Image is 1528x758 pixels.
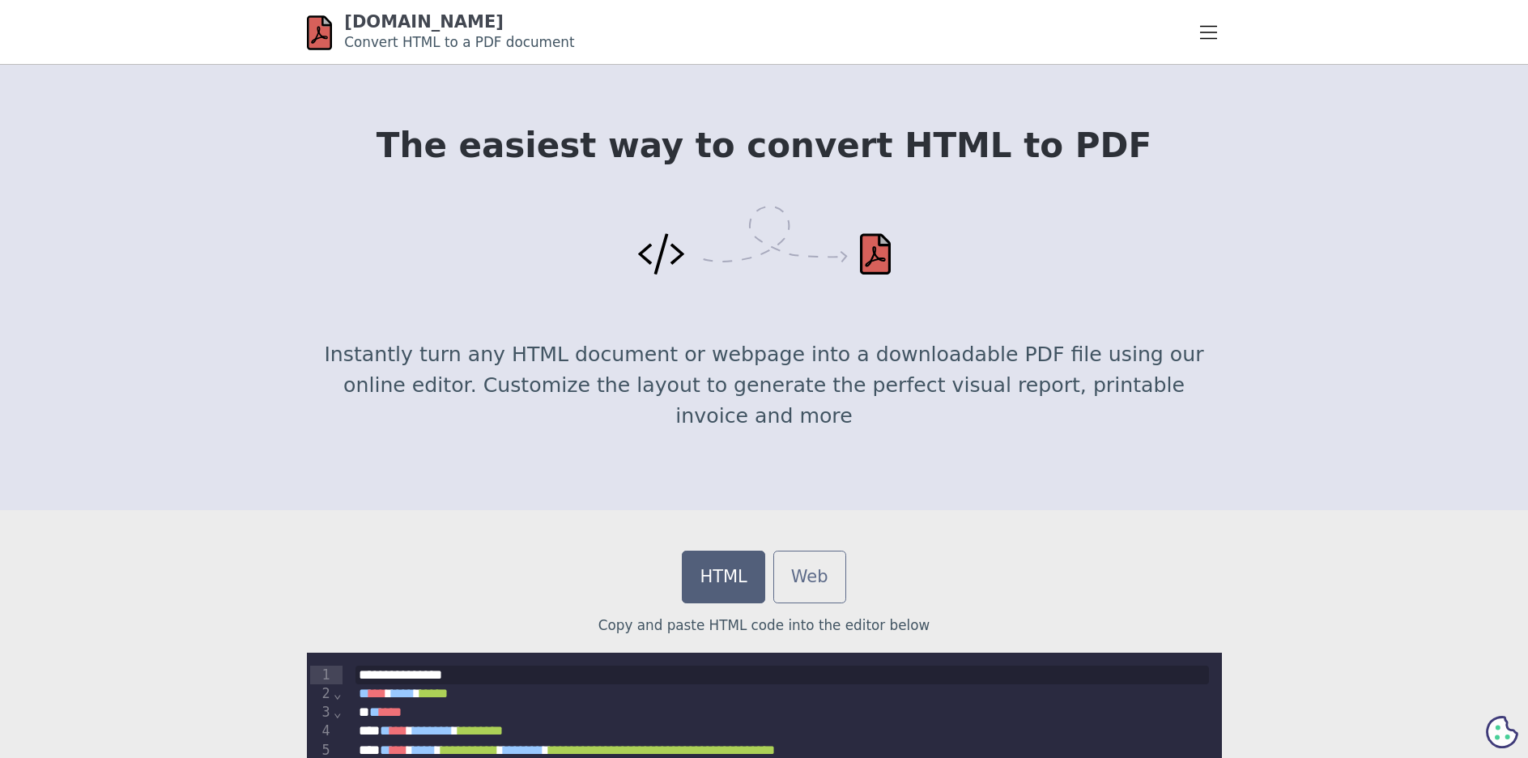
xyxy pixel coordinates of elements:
[638,206,891,275] img: Convert HTML to PDF
[307,126,1222,164] h1: The easiest way to convert HTML to PDF
[1486,716,1518,748] svg: Preferensi Cookie
[307,339,1222,431] p: Instantly turn any HTML document or webpage into a downloadable PDF file using our online editor....
[333,685,343,701] span: Fold line
[333,704,343,720] span: Fold line
[310,684,333,703] div: 2
[344,34,574,50] small: Convert HTML to a PDF document
[310,703,333,722] div: 3
[682,551,764,603] a: HTML
[310,722,333,740] div: 4
[310,666,333,684] div: 1
[344,12,504,32] a: [DOMAIN_NAME]
[307,15,333,51] img: html-pdf.net
[307,615,1222,636] p: Copy and paste HTML code into the editor below
[773,551,846,603] a: Web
